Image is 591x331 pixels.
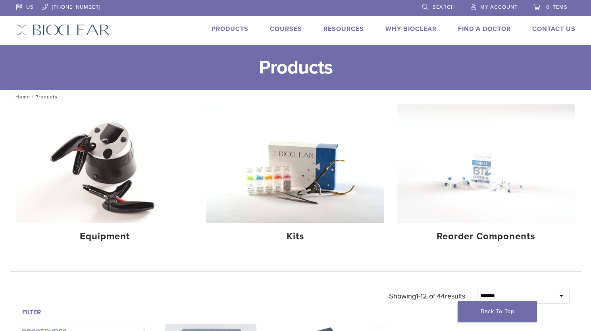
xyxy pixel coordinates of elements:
[546,4,568,10] span: 0 items
[389,288,465,304] p: Showing results
[403,229,568,244] h4: Reorder Components
[397,104,575,249] a: Reorder Components
[206,104,384,223] img: Kits
[13,94,30,100] a: Home
[30,95,35,99] span: /
[23,229,188,244] h4: Equipment
[16,24,110,36] img: Bioclear
[532,25,576,33] a: Contact Us
[433,4,455,10] span: Search
[385,25,437,33] a: Why Bioclear
[22,308,147,317] h4: Filter
[16,104,194,249] a: Equipment
[16,104,194,223] img: Equipment
[458,301,537,322] a: Back To Top
[213,229,378,244] h4: Kits
[397,104,575,223] img: Reorder Components
[458,25,511,33] a: Find A Doctor
[480,4,518,10] span: My Account
[10,90,581,104] nav: Products
[416,292,445,300] span: 1-12 of 44
[323,25,364,33] a: Resources
[212,25,248,33] a: Products
[206,104,384,249] a: Kits
[270,25,302,33] a: Courses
